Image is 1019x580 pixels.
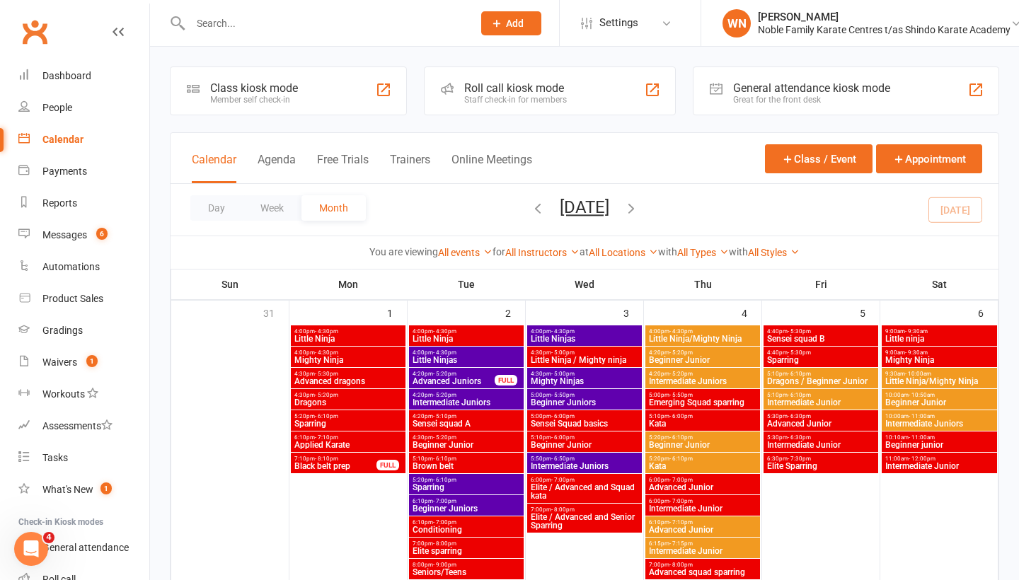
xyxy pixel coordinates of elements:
div: General attendance [42,542,129,553]
span: Little ninja [885,335,994,343]
div: What's New [42,484,93,495]
span: - 6:10pm [315,413,338,419]
span: 4:30pm [412,434,521,441]
div: Member self check-in [210,95,298,105]
span: - 5:00pm [551,349,575,356]
div: Class kiosk mode [210,81,298,95]
span: 4:30pm [294,392,403,398]
span: Advanced Junior [648,483,757,492]
span: Mighty Ninja [885,356,994,364]
span: 5:30pm [766,434,875,441]
span: Kata [648,419,757,428]
span: - 5:20pm [669,349,693,356]
a: Tasks [18,442,149,474]
span: - 6:00pm [551,413,575,419]
span: Elite Sparring [766,462,875,470]
span: 5:50pm [530,456,639,462]
span: Beginner junior [885,441,994,449]
span: 4:20pm [648,349,757,356]
span: Mighty Ninjas [530,377,639,385]
span: Advanced squad sparring [648,568,757,576]
button: Class / Event [765,144,873,173]
span: 4:00pm [648,328,757,335]
span: 10:00am [885,413,994,419]
span: Intermediate Juniors [885,419,994,428]
span: 9:30am [885,371,994,377]
span: Elite / Advanced and Senior Sparring [530,513,639,530]
span: 4:20pm [412,392,521,398]
a: General attendance kiosk mode [18,532,149,564]
div: 2 [505,301,525,324]
span: - 5:20pm [315,392,338,398]
span: - 5:10pm [433,413,456,419]
div: Waivers [42,356,77,368]
span: 6 [96,228,108,240]
span: Add [506,18,524,29]
span: Sensei Squad basics [530,419,639,428]
input: Search... [186,13,463,33]
span: Settings [599,7,638,39]
th: Sat [880,269,998,299]
div: Tasks [42,452,68,463]
a: Waivers 1 [18,347,149,378]
span: 9:00am [885,328,994,335]
div: FULL [376,460,399,470]
span: Dragons / Beginner Junior [766,377,875,385]
span: 10:10am [885,434,994,441]
span: Beginner Juniors [412,504,521,513]
th: Sun [171,269,289,299]
a: Assessments [18,410,149,442]
span: - 8:10pm [315,456,338,462]
div: 3 [623,301,643,324]
a: Messages 6 [18,219,149,251]
span: Intermediate Juniors [648,377,757,385]
button: Month [301,195,366,221]
span: 1 [100,482,112,494]
span: 6:10pm [648,519,757,526]
div: WN [722,9,751,37]
th: Thu [644,269,762,299]
span: Applied Karate [294,441,403,449]
span: 9:00am [885,349,994,356]
div: People [42,102,72,113]
button: Calendar [192,153,236,183]
span: Dragons [294,398,403,407]
span: - 4:30pm [315,328,338,335]
span: Little Ninjas [412,356,521,364]
strong: for [493,246,505,257]
a: Clubworx [17,14,52,50]
strong: You are viewing [369,246,438,257]
span: 5:20pm [648,456,757,462]
span: 7:00pm [530,506,639,513]
span: 7:00pm [648,562,757,568]
span: Intermediate Junior [766,398,875,407]
span: 1 [86,355,98,367]
span: 5:00pm [530,392,639,398]
div: 31 [263,301,289,324]
span: Beginner Junior [412,441,521,449]
button: Agenda [258,153,296,183]
span: 5:10pm [412,456,521,462]
span: - 7:10pm [669,519,693,526]
span: 4:20pm [412,413,521,419]
th: Mon [289,269,408,299]
span: Sparring [412,483,521,492]
span: Emerging Squad sparring [648,398,757,407]
strong: with [729,246,748,257]
a: All Locations [589,247,658,258]
button: Free Trials [317,153,369,183]
span: 6:00pm [648,477,757,483]
div: Payments [42,166,87,177]
span: Little Ninja/Mighty Ninja [648,335,757,343]
a: Payments [18,156,149,187]
span: - 4:30pm [551,328,575,335]
span: 5:10pm [648,413,757,419]
span: - 5:30pm [788,349,811,356]
th: Wed [526,269,644,299]
span: Little Ninja [412,335,521,343]
span: - 6:10pm [669,456,693,462]
span: - 7:30pm [788,456,811,462]
div: Noble Family Karate Centres t/as Shindo Karate Academy [758,23,1011,36]
span: 5:20pm [294,413,403,419]
th: Tue [408,269,526,299]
